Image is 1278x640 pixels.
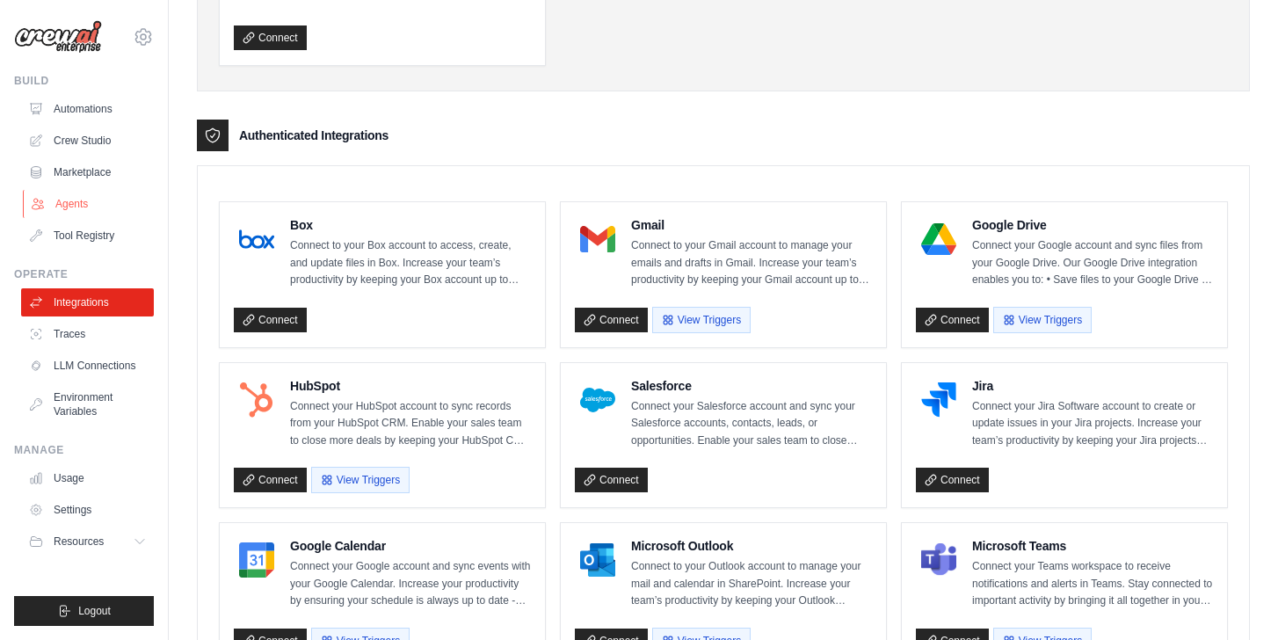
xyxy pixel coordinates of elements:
[239,542,274,578] img: Google Calendar Logo
[21,158,154,186] a: Marketplace
[580,542,615,578] img: Microsoft Outlook Logo
[21,95,154,123] a: Automations
[21,320,154,348] a: Traces
[78,604,111,618] span: Logout
[631,558,872,610] p: Connect to your Outlook account to manage your mail and calendar in SharePoint. Increase your tea...
[972,377,1213,395] h4: Jira
[14,443,154,457] div: Manage
[14,20,102,54] img: Logo
[21,464,154,492] a: Usage
[972,537,1213,555] h4: Microsoft Teams
[993,307,1092,333] button: View Triggers
[239,222,274,257] img: Box Logo
[290,558,531,610] p: Connect your Google account and sync events with your Google Calendar. Increase your productivity...
[631,237,872,289] p: Connect to your Gmail account to manage your emails and drafts in Gmail. Increase your team’s pro...
[916,308,989,332] a: Connect
[290,398,531,450] p: Connect your HubSpot account to sync records from your HubSpot CRM. Enable your sales team to clo...
[916,468,989,492] a: Connect
[14,596,154,626] button: Logout
[631,377,872,395] h4: Salesforce
[21,222,154,250] a: Tool Registry
[290,377,531,395] h4: HubSpot
[21,383,154,425] a: Environment Variables
[580,222,615,257] img: Gmail Logo
[921,542,956,578] img: Microsoft Teams Logo
[290,237,531,289] p: Connect to your Box account to access, create, and update files in Box. Increase your team’s prod...
[631,537,872,555] h4: Microsoft Outlook
[290,216,531,234] h4: Box
[972,237,1213,289] p: Connect your Google account and sync files from your Google Drive. Our Google Drive integration e...
[631,398,872,450] p: Connect your Salesforce account and sync your Salesforce accounts, contacts, leads, or opportunit...
[921,382,956,418] img: Jira Logo
[575,468,648,492] a: Connect
[972,398,1213,450] p: Connect your Jira Software account to create or update issues in your Jira projects. Increase you...
[21,496,154,524] a: Settings
[14,74,154,88] div: Build
[972,216,1213,234] h4: Google Drive
[921,222,956,257] img: Google Drive Logo
[234,468,307,492] a: Connect
[239,382,274,418] img: HubSpot Logo
[54,535,104,549] span: Resources
[234,308,307,332] a: Connect
[575,308,648,332] a: Connect
[14,267,154,281] div: Operate
[21,288,154,316] a: Integrations
[239,127,388,144] h3: Authenticated Integrations
[631,216,872,234] h4: Gmail
[290,537,531,555] h4: Google Calendar
[234,25,307,50] a: Connect
[972,558,1213,610] p: Connect your Teams workspace to receive notifications and alerts in Teams. Stay connected to impo...
[652,307,751,333] button: View Triggers
[311,467,410,493] button: View Triggers
[21,352,154,380] a: LLM Connections
[21,127,154,155] a: Crew Studio
[21,527,154,556] button: Resources
[580,382,615,418] img: Salesforce Logo
[23,190,156,218] a: Agents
